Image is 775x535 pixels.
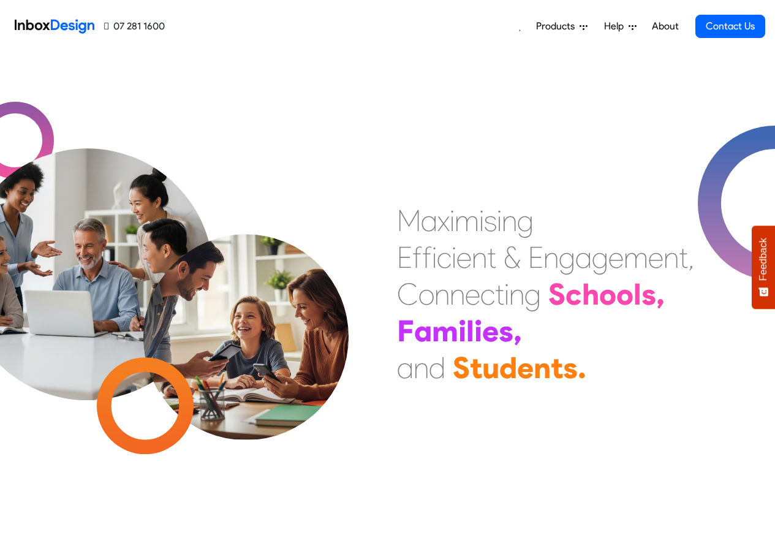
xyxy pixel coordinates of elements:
div: n [502,202,517,239]
div: , [513,313,522,349]
div: c [565,276,582,313]
div: s [499,313,513,349]
div: g [517,202,534,239]
div: g [559,239,575,276]
div: a [414,313,432,349]
div: t [487,239,496,276]
div: e [465,276,480,313]
button: Feedback - Show survey [752,226,775,309]
div: n [472,239,487,276]
div: e [608,239,624,276]
div: t [551,349,563,386]
div: d [499,349,517,386]
a: Help [599,14,641,39]
div: i [504,276,509,313]
a: About [648,14,682,39]
div: g [592,239,608,276]
div: , [656,276,665,313]
div: E [528,239,543,276]
div: o [418,276,434,313]
div: h [582,276,599,313]
div: i [452,239,456,276]
span: Feedback [758,238,769,281]
div: l [633,276,641,313]
div: o [599,276,616,313]
div: . [578,349,586,386]
div: C [397,276,418,313]
div: n [450,276,465,313]
div: e [648,239,663,276]
div: u [482,349,499,386]
div: f [412,239,422,276]
div: n [509,276,524,313]
div: , [688,239,694,276]
div: m [455,202,479,239]
div: n [414,349,429,386]
div: i [497,202,502,239]
img: parents_with_child.png [118,183,374,440]
span: Help [604,19,629,34]
div: & [504,239,521,276]
div: a [421,202,437,239]
div: t [495,276,504,313]
a: Products [531,14,592,39]
div: n [663,239,679,276]
div: t [470,349,482,386]
div: n [434,276,450,313]
div: a [575,239,592,276]
div: i [450,202,455,239]
div: E [397,239,412,276]
div: Maximising Efficient & Engagement, Connecting Schools, Families, and Students. [397,202,694,386]
div: t [679,239,688,276]
div: e [456,239,472,276]
div: g [524,276,541,313]
div: i [474,313,482,349]
div: e [517,349,534,386]
div: e [482,313,499,349]
div: c [480,276,495,313]
div: c [437,239,452,276]
div: M [397,202,421,239]
div: f [422,239,432,276]
div: l [466,313,474,349]
div: o [616,276,633,313]
div: S [548,276,565,313]
div: n [543,239,559,276]
div: d [429,349,445,386]
div: S [453,349,470,386]
div: x [437,202,450,239]
div: s [641,276,656,313]
div: m [432,313,458,349]
div: i [479,202,484,239]
div: m [624,239,648,276]
div: s [563,349,578,386]
a: Contact Us [695,15,765,38]
span: Products [536,19,580,34]
div: a [397,349,414,386]
div: i [458,313,466,349]
a: 07 281 1600 [104,19,165,34]
div: s [484,202,497,239]
div: n [534,349,551,386]
div: F [397,313,414,349]
div: i [432,239,437,276]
